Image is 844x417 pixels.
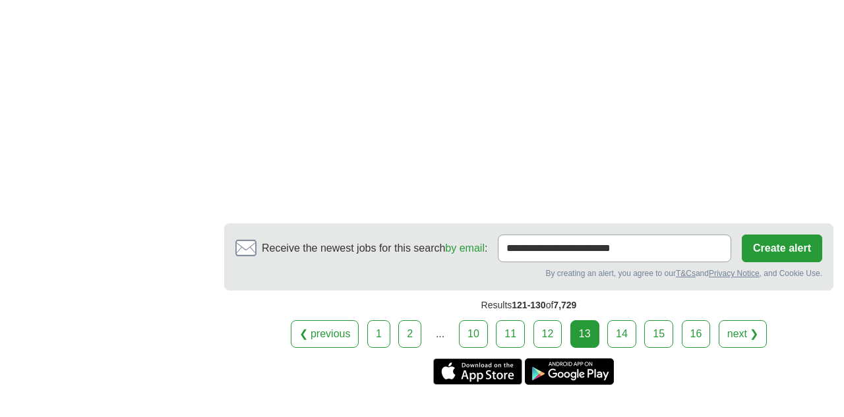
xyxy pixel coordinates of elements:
a: 16 [682,320,711,348]
a: Get the Android app [525,358,614,385]
span: 121-130 [512,300,545,310]
a: by email [445,242,485,254]
a: 14 [607,320,636,348]
a: Get the iPhone app [433,358,522,385]
a: Privacy Notice [709,269,760,278]
a: T&Cs [676,269,696,278]
div: Results of [224,291,833,320]
div: 13 [570,320,599,348]
a: next ❯ [719,320,768,348]
a: 1 [367,320,390,348]
a: 2 [398,320,421,348]
a: 11 [496,320,525,348]
span: Receive the newest jobs for this search : [262,240,487,256]
div: ... [427,321,454,347]
div: By creating an alert, you agree to our and , and Cookie Use. [235,267,822,279]
a: 10 [459,320,488,348]
a: 12 [533,320,562,348]
button: Create alert [742,235,822,262]
span: 7,729 [553,300,576,310]
a: ❮ previous [291,320,359,348]
a: 15 [644,320,673,348]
